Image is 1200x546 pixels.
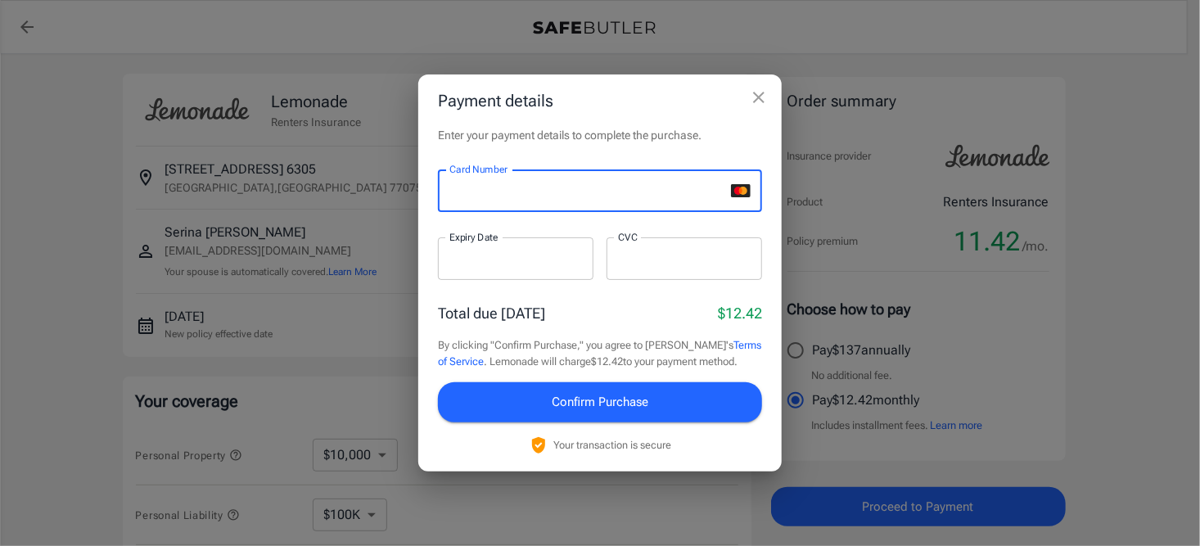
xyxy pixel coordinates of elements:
[438,382,762,422] button: Confirm Purchase
[438,127,762,143] p: Enter your payment details to complete the purchase.
[449,230,498,244] label: Expiry Date
[438,339,761,368] a: Terms of Service
[449,251,582,267] iframe: Secure expiration date input frame
[449,183,724,199] iframe: Secure card number input frame
[618,251,751,267] iframe: Secure CVC input frame
[552,391,648,413] span: Confirm Purchase
[438,337,762,369] p: By clicking "Confirm Purchase," you agree to [PERSON_NAME]'s . Lemonade will charge $12.42 to you...
[731,184,751,197] svg: mastercard
[438,302,545,324] p: Total due [DATE]
[718,302,762,324] p: $12.42
[449,162,508,176] label: Card Number
[742,81,775,114] button: close
[553,437,671,453] p: Your transaction is secure
[418,74,782,127] h2: Payment details
[618,230,638,244] label: CVC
